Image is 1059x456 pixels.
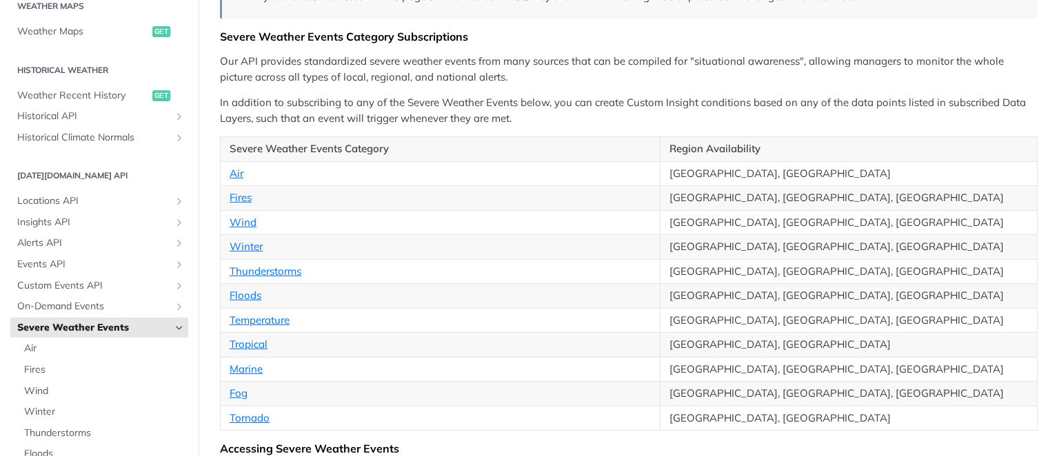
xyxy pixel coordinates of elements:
button: Show subpages for On-Demand Events [174,301,185,312]
td: [GEOGRAPHIC_DATA], [GEOGRAPHIC_DATA], [GEOGRAPHIC_DATA] [660,382,1038,406]
a: Winter [17,402,188,422]
a: Wind [17,381,188,402]
div: Severe Weather Events Category Subscriptions [220,30,1038,43]
a: Fires [230,191,252,204]
span: Custom Events API [17,279,170,293]
a: On-Demand EventsShow subpages for On-Demand Events [10,296,188,317]
a: Wind [230,216,256,229]
span: Weather Recent History [17,89,149,103]
a: Severe Weather EventsHide subpages for Severe Weather Events [10,318,188,338]
td: [GEOGRAPHIC_DATA], [GEOGRAPHIC_DATA] [660,161,1038,186]
a: Weather Recent Historyget [10,85,188,106]
a: Air [17,338,188,359]
a: Air [230,167,243,180]
span: Winter [24,405,185,419]
span: Events API [17,258,170,271]
th: Region Availability [660,137,1038,162]
button: Hide subpages for Severe Weather Events [174,322,185,333]
span: Locations API [17,194,170,208]
td: [GEOGRAPHIC_DATA], [GEOGRAPHIC_DATA] [660,406,1038,431]
td: [GEOGRAPHIC_DATA], [GEOGRAPHIC_DATA], [GEOGRAPHIC_DATA] [660,357,1038,382]
button: Show subpages for Historical API [174,111,185,122]
span: get [152,26,170,37]
button: Show subpages for Custom Events API [174,280,185,291]
p: Our API provides standardized severe weather events from many sources that can be compiled for "s... [220,54,1038,85]
th: Severe Weather Events Category [221,137,660,162]
td: [GEOGRAPHIC_DATA], [GEOGRAPHIC_DATA], [GEOGRAPHIC_DATA] [660,235,1038,260]
a: Thunderstorms [17,423,188,444]
p: In addition to subscribing to any of the Severe Weather Events below, you can create Custom Insig... [220,95,1038,126]
a: Floods [230,289,261,302]
span: Wind [24,384,185,398]
td: [GEOGRAPHIC_DATA], [GEOGRAPHIC_DATA] [660,333,1038,357]
span: get [152,90,170,101]
a: Fires [17,360,188,380]
td: [GEOGRAPHIC_DATA], [GEOGRAPHIC_DATA], [GEOGRAPHIC_DATA] [660,210,1038,235]
span: Air [24,342,185,355]
a: Tornado [230,411,270,424]
a: Alerts APIShow subpages for Alerts API [10,233,188,253]
a: Thunderstorms [230,265,301,278]
span: Insights API [17,216,170,229]
button: Show subpages for Events API [174,259,185,270]
td: [GEOGRAPHIC_DATA], [GEOGRAPHIC_DATA], [GEOGRAPHIC_DATA] [660,284,1038,309]
td: [GEOGRAPHIC_DATA], [GEOGRAPHIC_DATA], [GEOGRAPHIC_DATA] [660,308,1038,333]
span: Alerts API [17,236,170,250]
div: Accessing Severe Weather Events [220,442,1038,455]
td: [GEOGRAPHIC_DATA], [GEOGRAPHIC_DATA], [GEOGRAPHIC_DATA] [660,186,1038,211]
a: Winter [230,240,263,253]
button: Show subpages for Insights API [174,217,185,228]
a: Temperature [230,313,290,327]
a: Insights APIShow subpages for Insights API [10,212,188,233]
span: Severe Weather Events [17,321,170,335]
button: Show subpages for Historical Climate Normals [174,132,185,143]
h2: Historical Weather [10,64,188,76]
button: Show subpages for Alerts API [174,238,185,249]
span: Thunderstorms [24,426,185,440]
a: Historical Climate NormalsShow subpages for Historical Climate Normals [10,127,188,148]
a: Marine [230,362,263,375]
a: Custom Events APIShow subpages for Custom Events API [10,276,188,296]
button: Show subpages for Locations API [174,196,185,207]
a: Locations APIShow subpages for Locations API [10,191,188,211]
h2: [DATE][DOMAIN_NAME] API [10,169,188,182]
span: On-Demand Events [17,300,170,313]
td: [GEOGRAPHIC_DATA], [GEOGRAPHIC_DATA], [GEOGRAPHIC_DATA] [660,259,1038,284]
span: Historical API [17,110,170,123]
span: Weather Maps [17,25,149,39]
a: Weather Mapsget [10,21,188,42]
span: Historical Climate Normals [17,131,170,145]
span: Fires [24,363,185,377]
a: Tropical [230,338,268,351]
a: Fog [230,386,248,400]
a: Historical APIShow subpages for Historical API [10,106,188,127]
a: Events APIShow subpages for Events API [10,254,188,275]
